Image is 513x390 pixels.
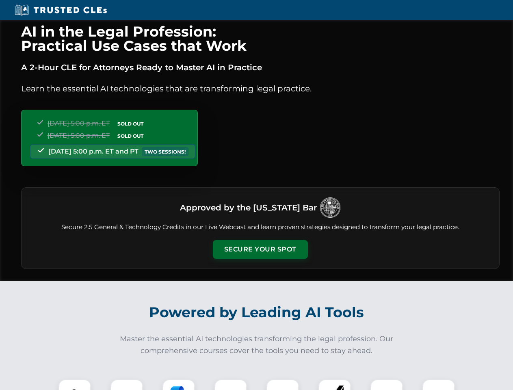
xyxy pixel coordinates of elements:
span: SOLD OUT [115,119,146,128]
span: [DATE] 5:00 p.m. ET [48,119,110,127]
h3: Approved by the [US_STATE] Bar [180,200,317,215]
p: A 2-Hour CLE for Attorneys Ready to Master AI in Practice [21,61,500,74]
span: [DATE] 5:00 p.m. ET [48,132,110,139]
img: Trusted CLEs [12,4,109,16]
button: Secure Your Spot [213,240,308,259]
span: SOLD OUT [115,132,146,140]
p: Learn the essential AI technologies that are transforming legal practice. [21,82,500,95]
h2: Powered by Leading AI Tools [32,298,482,327]
p: Secure 2.5 General & Technology Credits in our Live Webcast and learn proven strategies designed ... [31,223,489,232]
img: Logo [320,197,340,218]
p: Master the essential AI technologies transforming the legal profession. Our comprehensive courses... [115,333,399,357]
h1: AI in the Legal Profession: Practical Use Cases that Work [21,24,500,53]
